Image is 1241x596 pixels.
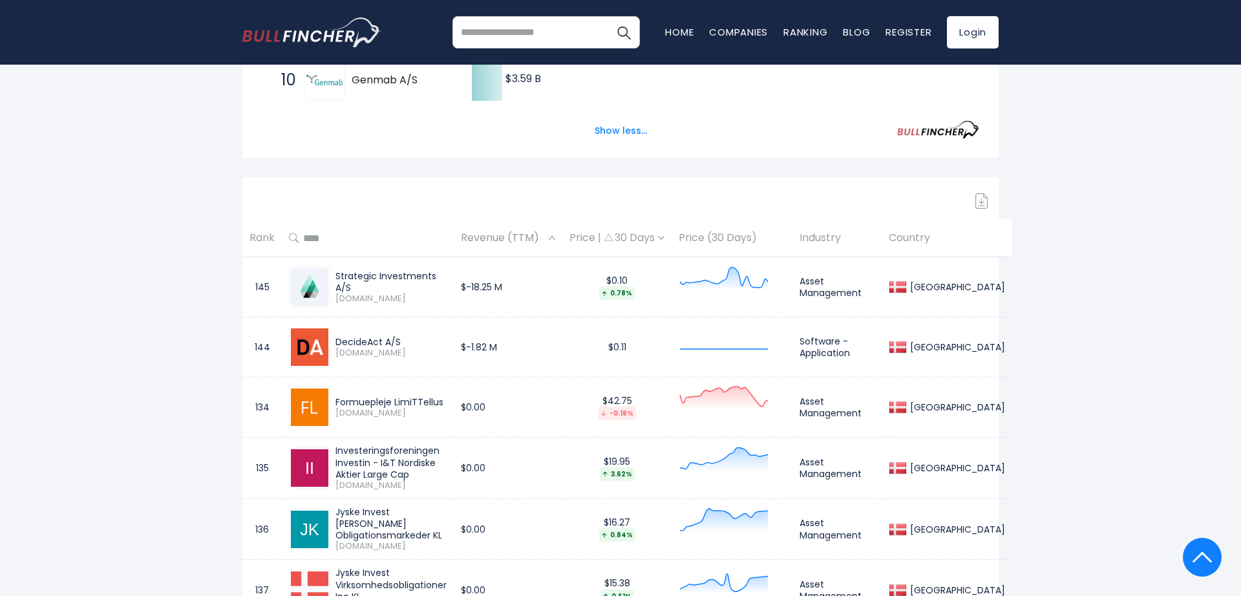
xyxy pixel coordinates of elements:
div: $0.10 [569,275,664,300]
a: Companies [709,25,768,39]
img: STRINV.CO.png [291,268,328,306]
span: [DOMAIN_NAME] [335,293,447,304]
td: $0.00 [454,378,562,438]
a: Login [947,16,999,48]
th: Country [882,219,1012,257]
td: $0.00 [454,438,562,498]
td: 144 [242,317,282,378]
th: Rank [242,219,282,257]
td: Asset Management [792,257,882,317]
div: [GEOGRAPHIC_DATA] [907,462,1005,474]
div: Jyske Invest [PERSON_NAME] Obligationsmarkeder KL [335,506,447,542]
a: Register [886,25,931,39]
span: Revenue (TTM) [461,228,546,248]
span: [DOMAIN_NAME] [335,480,447,491]
td: 134 [242,378,282,438]
div: [GEOGRAPHIC_DATA] [907,584,1005,596]
div: Investeringsforeningen Investin - I&T Nordiske Aktier Large Cap [335,445,447,480]
a: Ranking [783,25,827,39]
div: -0.18% [599,407,636,420]
span: [DOMAIN_NAME] [335,408,447,419]
span: 10 [275,69,288,91]
td: 135 [242,438,282,498]
td: $0.00 [454,498,562,559]
td: Asset Management [792,498,882,559]
div: Price | 30 Days [569,231,664,245]
div: $19.95 [569,456,664,481]
a: Home [665,25,694,39]
td: 145 [242,257,282,317]
td: $-1.82 M [454,317,562,378]
div: Strategic Investments A/S [335,270,447,293]
td: $-18.25 M [454,257,562,317]
div: 3.62% [600,467,635,481]
th: Price (30 Days) [672,219,792,257]
span: [DOMAIN_NAME] [335,541,447,552]
img: bullfincher logo [242,17,381,47]
div: [GEOGRAPHIC_DATA] [907,524,1005,535]
div: [GEOGRAPHIC_DATA] [907,401,1005,413]
a: Go to homepage [242,17,381,47]
span: [DOMAIN_NAME] [335,348,447,359]
td: 136 [242,498,282,559]
div: 0.78% [599,286,635,300]
a: Blog [843,25,870,39]
div: [GEOGRAPHIC_DATA] [907,341,1005,353]
span: Genmab A/S [352,74,449,87]
div: 0.84% [599,528,635,542]
text: $3.59 B [505,71,541,86]
img: ACT.CO.png [291,328,328,366]
div: $42.75 [569,395,664,420]
th: Industry [792,219,882,257]
button: Search [608,16,640,48]
div: DecideAct A/S [335,336,447,348]
button: Show less... [587,120,655,142]
div: $16.27 [569,516,664,542]
td: Asset Management [792,378,882,438]
div: [GEOGRAPHIC_DATA] [907,281,1005,293]
td: Software - Application [792,317,882,378]
div: Formuepleje LimiTTellus [335,396,447,408]
img: Genmab A/S [306,61,343,99]
td: Asset Management [792,438,882,498]
div: $0.11 [569,341,664,353]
